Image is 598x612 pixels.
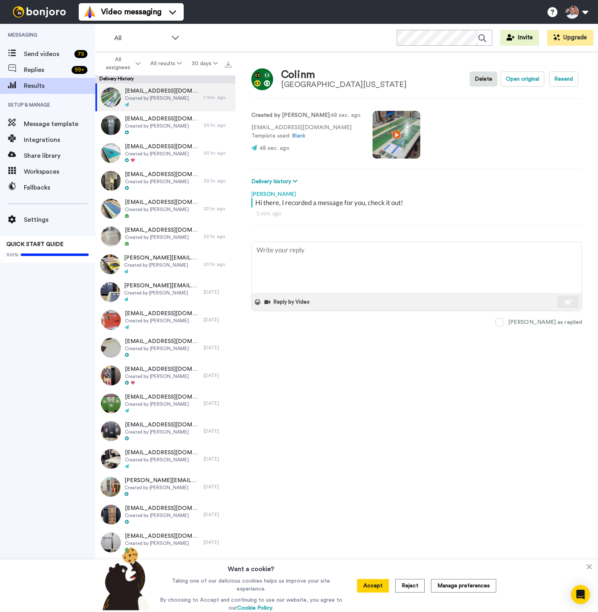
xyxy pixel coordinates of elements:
[223,58,234,70] button: Export all results that match these filters now.
[501,72,544,87] button: Open original
[101,310,121,330] img: c9c0a00c-e8cb-4fa2-b838-f8f89b85f5b1-thumb.jpg
[251,124,361,140] p: [EMAIL_ADDRESS][DOMAIN_NAME] Template used:
[251,186,582,198] div: [PERSON_NAME]
[24,119,95,129] span: Message template
[125,115,200,123] span: [EMAIL_ADDRESS][DOMAIN_NAME]
[125,393,200,401] span: [EMAIL_ADDRESS][DOMAIN_NAME]
[6,252,19,258] span: 100%
[24,183,95,192] span: Fallbacks
[125,95,200,101] span: Created by [PERSON_NAME]
[204,345,231,351] div: [DATE]
[146,56,187,71] button: All results
[125,421,200,429] span: [EMAIL_ADDRESS][DOMAIN_NAME]
[292,133,305,139] a: Blank
[95,445,235,473] a: [EMAIL_ADDRESS][DOMAIN_NAME]Created by [PERSON_NAME][DATE]
[357,579,389,593] button: Accept
[228,560,274,574] h3: Want a cookie?
[125,345,200,352] span: Created by [PERSON_NAME]
[101,366,121,385] img: 0b1cce35-20a8-4d74-b2ad-b91572a52237-thumb.jpg
[508,318,582,326] div: [PERSON_NAME] as replied
[125,373,200,380] span: Created by [PERSON_NAME]
[6,242,64,247] span: QUICK START GUIDE
[95,556,235,584] a: [EMAIL_ADDRESS][DOMAIN_NAME]Created by [PERSON_NAME][DATE]
[204,484,231,490] div: [DATE]
[124,290,200,296] span: Created by [PERSON_NAME]
[124,282,200,290] span: [PERSON_NAME][EMAIL_ADDRESS][PERSON_NAME][DOMAIN_NAME]
[125,449,200,457] span: [EMAIL_ADDRESS][DOMAIN_NAME]
[281,80,406,89] div: [GEOGRAPHIC_DATA][US_STATE]
[101,393,121,413] img: e2c81d0b-d739-40fc-8a3a-270f32802323-thumb.jpg
[125,87,200,95] span: [EMAIL_ADDRESS][DOMAIN_NAME]
[125,206,200,213] span: Created by [PERSON_NAME]
[251,111,361,120] p: : 48 sec. ago
[95,473,235,501] a: [PERSON_NAME][EMAIL_ADDRESS][DOMAIN_NAME]Created by [PERSON_NAME][DATE]
[500,30,539,46] button: Invite
[24,151,95,161] span: Share library
[95,501,235,529] a: [EMAIL_ADDRESS][DOMAIN_NAME]Created by [PERSON_NAME][DATE]
[125,310,200,318] span: [EMAIL_ADDRESS][DOMAIN_NAME]
[125,540,200,546] span: Created by [PERSON_NAME]
[125,401,200,407] span: Created by [PERSON_NAME]
[204,372,231,379] div: [DATE]
[125,512,200,519] span: Created by [PERSON_NAME]
[95,334,235,362] a: [EMAIL_ADDRESS][DOMAIN_NAME]Created by [PERSON_NAME][DATE]
[431,579,496,593] button: Manage preferences
[395,579,425,593] button: Reject
[204,511,231,518] div: [DATE]
[125,143,200,151] span: [EMAIL_ADDRESS][DOMAIN_NAME]
[125,532,200,540] span: [EMAIL_ADDRESS][DOMAIN_NAME]
[251,112,330,118] strong: Created by [PERSON_NAME]
[95,250,235,278] a: [PERSON_NAME][EMAIL_ADDRESS][PERSON_NAME][DOMAIN_NAME]Created by [PERSON_NAME]23 hr. ago
[125,151,200,157] span: Created by [PERSON_NAME]
[95,111,235,139] a: [EMAIL_ADDRESS][DOMAIN_NAME]Created by [PERSON_NAME]20 hr. ago
[101,338,121,358] img: 5605a907-7a8c-4884-bd05-9d7905165125-thumb.jpg
[101,505,121,525] img: 0962000c-ac8d-43fe-8cf6-21336bbbf1c1-thumb.jpg
[204,317,231,323] div: [DATE]
[101,199,121,219] img: 89397edc-88e1-4a65-91bb-4fa23931b0db-thumb.jpg
[95,195,235,223] a: [EMAIL_ADDRESS][DOMAIN_NAME]Created by [PERSON_NAME]22 hr. ago
[281,69,406,81] div: Colinm
[186,56,223,71] button: 30 days
[225,61,231,68] img: export.svg
[95,278,235,306] a: [PERSON_NAME][EMAIL_ADDRESS][PERSON_NAME][DOMAIN_NAME]Created by [PERSON_NAME][DATE]
[571,585,590,604] div: Open Intercom Messenger
[125,504,200,512] span: [EMAIL_ADDRESS][DOMAIN_NAME]
[251,177,300,186] button: Delivery history
[260,145,289,151] span: 48 sec. ago
[125,178,200,185] span: Created by [PERSON_NAME]
[256,209,577,217] div: 1 min. ago
[124,262,200,268] span: Created by [PERSON_NAME]
[95,417,235,445] a: [EMAIL_ADDRESS][DOMAIN_NAME]Created by [PERSON_NAME][DATE]
[124,254,200,262] span: [PERSON_NAME][EMAIL_ADDRESS][PERSON_NAME][DOMAIN_NAME]
[204,289,231,295] div: [DATE]
[101,449,121,469] img: 2575abc1-1233-4f00-8682-fbccfa8ed242-thumb.jpg
[95,76,235,83] div: Delivery History
[95,83,235,111] a: [EMAIL_ADDRESS][DOMAIN_NAME]Created by [PERSON_NAME]1 min. ago
[204,122,231,128] div: 20 hr. ago
[83,6,96,18] img: vm-color.svg
[101,87,121,107] img: 2b85e975-7712-4d8e-a9ae-4be4a2e45797-thumb.jpg
[125,198,200,206] span: [EMAIL_ADDRESS][DOMAIN_NAME]
[101,477,120,497] img: 79ab94a8-6798-447c-ae29-7e89105933cd-thumb.jpg
[204,456,231,462] div: [DATE]
[204,178,231,184] div: 20 hr. ago
[24,135,95,145] span: Integrations
[204,94,231,101] div: 1 min. ago
[10,6,69,17] img: bj-logo-header-white.svg
[237,605,272,611] a: Cookie Policy
[264,296,312,308] button: Reply by Video
[101,6,161,17] span: Video messaging
[101,421,121,441] img: 2ee58e46-f054-4c20-902f-11df31af9591-thumb.jpg
[72,66,87,74] div: 99 +
[125,318,200,324] span: Created by [PERSON_NAME]
[470,72,497,87] button: Delete
[204,150,231,156] div: 20 hr. ago
[101,171,121,191] img: 77b6e72e-5ed8-46d7-a943-b9a6d50f2fc0-thumb.jpg
[204,400,231,407] div: [DATE]
[204,233,231,240] div: 22 hr. ago
[24,167,95,176] span: Workspaces
[95,362,235,389] a: [EMAIL_ADDRESS][DOMAIN_NAME]Created by [PERSON_NAME][DATE]
[125,337,200,345] span: [EMAIL_ADDRESS][DOMAIN_NAME]
[125,457,200,463] span: Created by [PERSON_NAME]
